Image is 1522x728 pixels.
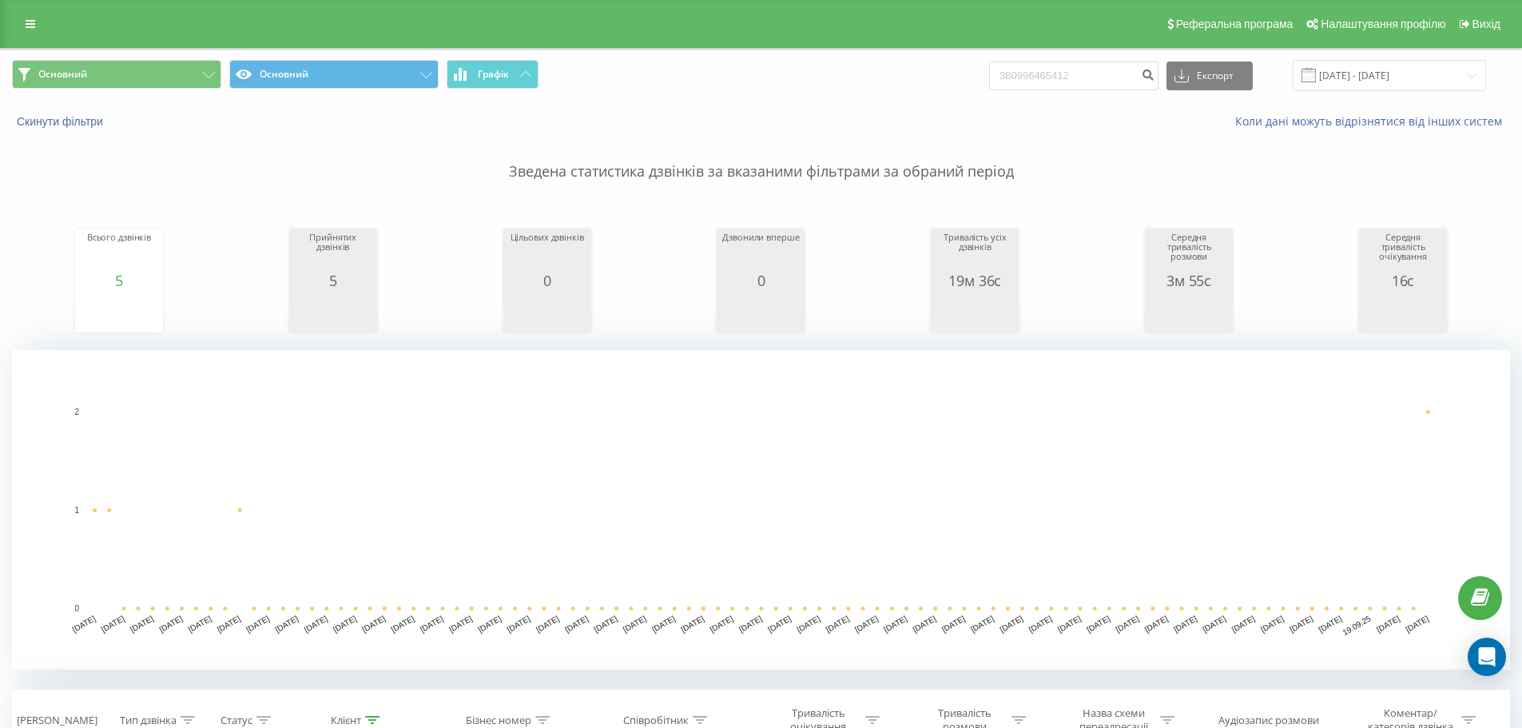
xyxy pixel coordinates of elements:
[1288,614,1314,634] text: [DATE]
[935,233,1015,273] div: Тривалість усіх дзвінків
[709,614,735,634] text: [DATE]
[447,60,538,89] button: Графік
[507,273,587,288] div: 0
[1172,614,1198,634] text: [DATE]
[12,60,221,89] button: Основний
[360,614,387,634] text: [DATE]
[1341,614,1373,637] text: 19.09.25
[100,614,126,634] text: [DATE]
[1468,638,1506,676] div: Open Intercom Messenger
[221,714,252,727] div: Статус
[507,288,587,336] svg: A chart.
[935,273,1015,288] div: 19м 36с
[12,129,1510,182] p: Зведена статистика дзвінків за вказаними фільтрами за обраний період
[721,288,801,336] svg: A chart.
[332,614,358,634] text: [DATE]
[1149,273,1229,288] div: 3м 55с
[187,614,213,634] text: [DATE]
[1143,614,1170,634] text: [DATE]
[466,714,531,727] div: Бізнес номер
[766,614,793,634] text: [DATE]
[293,273,373,288] div: 5
[71,614,97,634] text: [DATE]
[1375,614,1401,634] text: [DATE]
[721,273,801,288] div: 0
[274,614,300,634] text: [DATE]
[989,62,1158,90] input: Пошук за номером
[1056,614,1083,634] text: [DATE]
[1201,614,1227,634] text: [DATE]
[1085,614,1111,634] text: [DATE]
[679,614,705,634] text: [DATE]
[1472,18,1500,30] span: Вихід
[293,288,373,336] svg: A chart.
[1363,273,1443,288] div: 16с
[12,114,111,129] button: Скинути фільтри
[1363,288,1443,336] svg: A chart.
[935,288,1015,336] svg: A chart.
[1027,614,1054,634] text: [DATE]
[737,614,764,634] text: [DATE]
[593,614,619,634] text: [DATE]
[721,233,801,273] div: Дзвонили вперше
[969,614,995,634] text: [DATE]
[157,614,184,634] text: [DATE]
[419,614,445,634] text: [DATE]
[1317,614,1344,634] text: [DATE]
[1321,18,1445,30] span: Налаштування профілю
[1404,614,1430,634] text: [DATE]
[1259,614,1286,634] text: [DATE]
[882,614,908,634] text: [DATE]
[17,714,97,727] div: [PERSON_NAME]
[1115,614,1141,634] text: [DATE]
[79,288,159,336] svg: A chart.
[623,714,689,727] div: Співробітник
[1176,18,1294,30] span: Реферальна програма
[1235,113,1510,129] a: Коли дані можуть відрізнятися вiд інших систем
[1218,714,1319,727] div: Аудіозапис розмови
[447,614,474,634] text: [DATE]
[998,614,1024,634] text: [DATE]
[74,506,79,515] text: 1
[1230,614,1257,634] text: [DATE]
[38,68,87,81] span: Основний
[244,614,271,634] text: [DATE]
[390,614,416,634] text: [DATE]
[1166,62,1253,90] button: Експорт
[622,614,648,634] text: [DATE]
[650,614,677,634] text: [DATE]
[331,714,361,727] div: Клієнт
[1363,233,1443,273] div: Середня тривалість очікування
[216,614,242,634] text: [DATE]
[478,69,509,80] span: Графік
[563,614,590,634] text: [DATE]
[229,60,439,89] button: Основний
[1149,233,1229,273] div: Середня тривалість розмови
[129,614,155,634] text: [DATE]
[825,614,851,634] text: [DATE]
[79,273,159,288] div: 5
[74,408,79,416] text: 2
[506,614,532,634] text: [DATE]
[940,614,967,634] text: [DATE]
[476,614,503,634] text: [DATE]
[534,614,561,634] text: [DATE]
[1149,288,1229,336] svg: A chart.
[74,604,79,613] text: 0
[120,714,177,727] div: Тип дзвінка
[12,350,1510,670] svg: A chart.
[303,614,329,634] text: [DATE]
[79,233,159,273] div: Всього дзвінків
[293,233,373,273] div: Прийнятих дзвінків
[912,614,938,634] text: [DATE]
[507,233,587,273] div: Цільових дзвінків
[853,614,880,634] text: [DATE]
